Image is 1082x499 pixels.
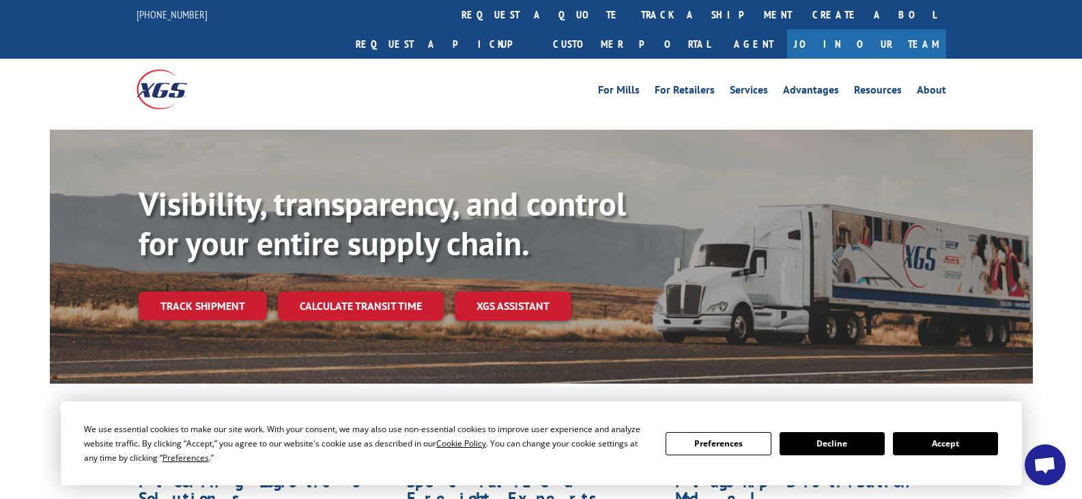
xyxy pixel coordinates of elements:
[436,438,486,449] span: Cookie Policy
[720,29,787,59] a: Agent
[278,291,444,321] a: Calculate transit time
[162,452,209,464] span: Preferences
[345,29,543,59] a: Request a pickup
[893,432,998,455] button: Accept
[137,8,208,21] a: [PHONE_NUMBER]
[854,85,902,100] a: Resources
[730,85,768,100] a: Services
[655,85,715,100] a: For Retailers
[783,85,839,100] a: Advantages
[139,291,267,320] a: Track shipment
[61,401,1022,485] div: Cookie Consent Prompt
[598,85,640,100] a: For Mills
[1025,444,1066,485] div: Open chat
[543,29,720,59] a: Customer Portal
[787,29,946,59] a: Join Our Team
[84,422,649,465] div: We use essential cookies to make our site work. With your consent, we may also use non-essential ...
[455,291,571,321] a: XGS ASSISTANT
[917,85,946,100] a: About
[666,432,771,455] button: Preferences
[139,182,626,264] b: Visibility, transparency, and control for your entire supply chain.
[780,432,885,455] button: Decline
